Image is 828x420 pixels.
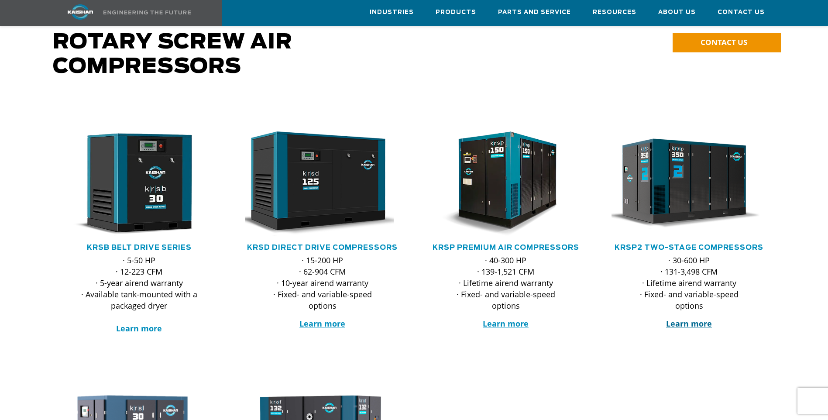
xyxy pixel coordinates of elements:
[718,7,765,17] span: Contact Us
[370,0,414,24] a: Industries
[370,7,414,17] span: Industries
[299,318,345,329] a: Learn more
[433,244,579,251] a: KRSP Premium Air Compressors
[629,255,749,311] p: · 30-600 HP · 131-3,498 CFM · Lifetime airend warranty · Fixed- and variable-speed options
[498,0,571,24] a: Parts and Service
[658,7,696,17] span: About Us
[436,0,476,24] a: Products
[53,32,292,77] span: Rotary Screw Air Compressors
[116,323,162,334] a: Learn more
[593,7,636,17] span: Resources
[446,255,566,311] p: · 40-300 HP · 139-1,521 CFM · Lifetime airend warranty · Fixed- and variable-speed options
[615,244,763,251] a: KRSP2 Two-Stage Compressors
[103,10,191,14] img: Engineering the future
[428,131,584,236] div: krsp150
[262,255,383,311] p: · 15-200 HP · 62-904 CFM · 10-year airend warranty · Fixed- and variable-speed options
[422,131,577,236] img: krsp150
[247,244,398,251] a: KRSD Direct Drive Compressors
[593,0,636,24] a: Resources
[612,131,767,236] div: krsp350
[498,7,571,17] span: Parts and Service
[87,244,192,251] a: KRSB Belt Drive Series
[245,131,400,236] div: krsd125
[62,131,217,236] div: krsb30
[48,4,113,20] img: kaishan logo
[673,33,781,52] a: CONTACT US
[605,131,760,236] img: krsp350
[436,7,476,17] span: Products
[238,131,394,236] img: krsd125
[718,0,765,24] a: Contact Us
[658,0,696,24] a: About Us
[79,255,199,334] p: · 5-50 HP · 12-223 CFM · 5-year airend warranty · Available tank-mounted with a packaged dryer
[701,37,747,47] span: CONTACT US
[483,318,529,329] a: Learn more
[666,318,712,329] a: Learn more
[55,131,210,236] img: krsb30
